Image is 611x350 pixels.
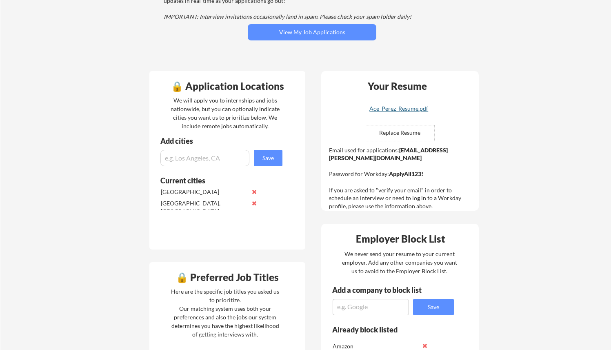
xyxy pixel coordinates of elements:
[329,146,473,210] div: Email used for applications: Password for Workday: If you are asked to "verify your email" in ord...
[164,13,411,20] em: IMPORTANT: Interview invitations occasionally land in spam. Please check your spam folder daily!
[151,272,303,282] div: 🔒 Preferred Job Titles
[413,299,454,315] button: Save
[151,81,303,91] div: 🔒 Application Locations
[332,286,434,294] div: Add a company to block list
[160,137,284,145] div: Add cities
[324,234,476,244] div: Employer Block List
[161,188,247,196] div: [GEOGRAPHIC_DATA]
[161,199,247,215] div: [GEOGRAPHIC_DATA], [GEOGRAPHIC_DATA]
[332,326,443,333] div: Already block listed
[254,150,282,166] button: Save
[350,106,447,111] div: Ace_Perez_Resume.pdf
[160,150,249,166] input: e.g. Los Angeles, CA
[169,96,281,130] div: We will apply you to internships and jobs nationwide, but you can optionally indicate cities you ...
[357,81,438,91] div: Your Resume
[341,250,458,275] div: We never send your resume to your current employer. Add any other companies you want us to avoid ...
[160,177,273,184] div: Current cities
[350,106,447,118] a: Ace_Perez_Resume.pdf
[389,170,423,177] strong: ApplyAll123!
[169,287,281,339] div: Here are the specific job titles you asked us to prioritize. Our matching system uses both your p...
[248,24,376,40] button: View My Job Applications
